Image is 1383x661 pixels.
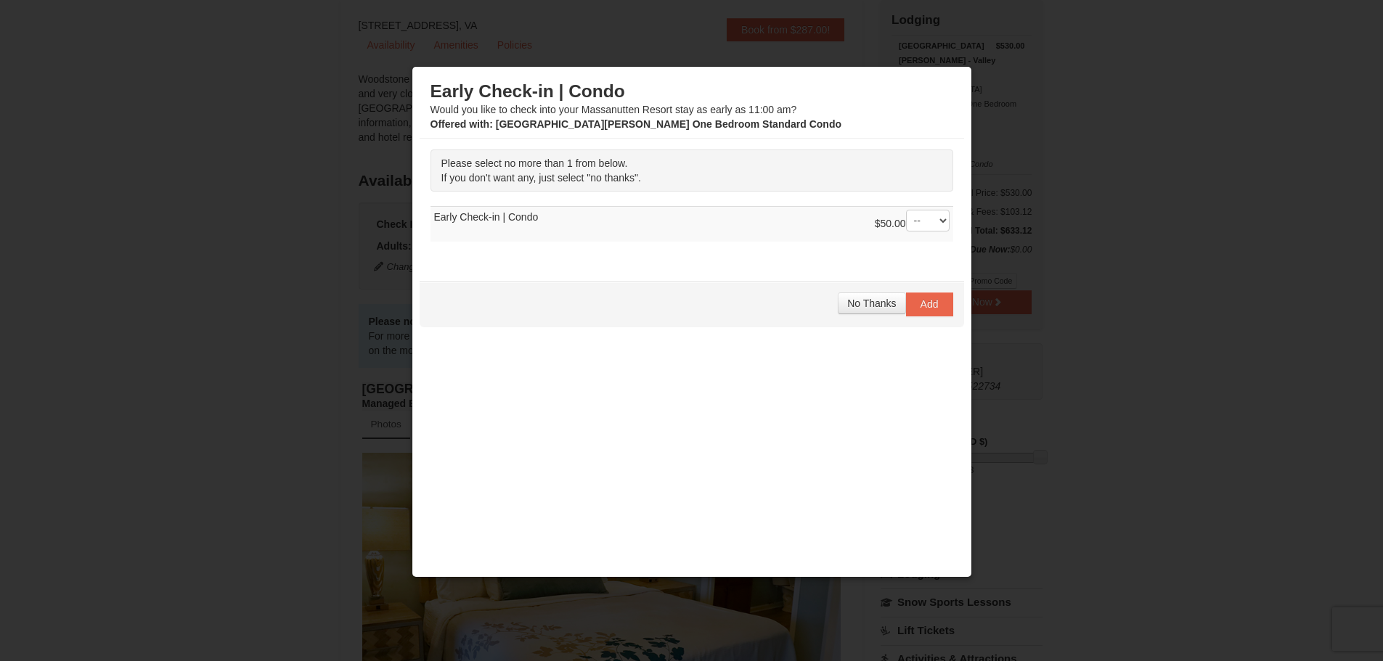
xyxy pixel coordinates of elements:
span: Add [921,298,939,310]
h3: Early Check-in | Condo [431,81,953,102]
span: If you don't want any, just select "no thanks". [441,172,641,184]
button: Add [906,292,953,316]
span: Offered with [431,118,490,130]
button: No Thanks [838,292,905,314]
td: Early Check-in | Condo [431,207,953,242]
div: Would you like to check into your Massanutten Resort stay as early as 11:00 am? [431,81,953,131]
strong: : [GEOGRAPHIC_DATA][PERSON_NAME] One Bedroom Standard Condo [431,118,842,130]
div: $50.00 [875,210,950,239]
span: Please select no more than 1 from below. [441,157,628,169]
span: No Thanks [847,297,896,309]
